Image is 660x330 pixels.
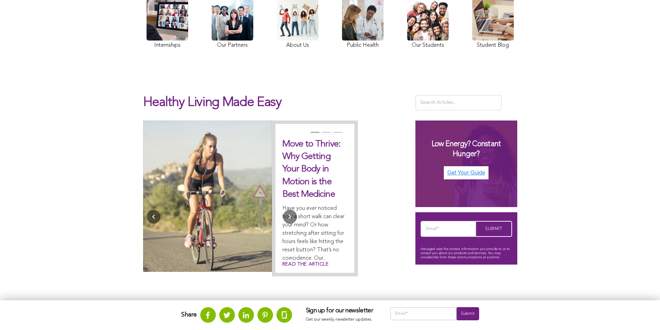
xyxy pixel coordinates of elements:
[283,210,297,224] button: Next
[143,95,405,117] h1: Healthy Living Made Easy
[181,312,197,318] strong: Share
[282,261,329,268] a: Read the article
[282,311,287,319] img: glassdoor.svg
[625,297,660,330] iframe: Chat Widget
[444,166,489,179] img: Get Your Guide
[422,139,510,159] h3: Low Energy? Constant Hunger?
[334,132,341,139] button: 3 of 3
[390,307,457,320] input: Email*
[311,132,318,139] button: 1 of 3
[421,221,475,237] input: Email*
[475,221,512,237] input: Submit
[322,132,329,139] button: 2 of 3
[306,316,376,324] p: Get our weekly newsletter updates.
[457,307,479,320] input: Submit
[306,307,376,315] h3: Sign up for our newsletter
[421,247,512,259] p: Assuaged uses the contact information you provide to us to contact you about our products and ser...
[147,210,160,224] button: Previous
[415,95,502,110] input: Search Articles...
[282,204,347,262] p: Have you ever noticed how a short walk can clear your mind? Or how stretching after sitting for h...
[282,138,347,201] h2: Move to Thrive: Why Getting Your Body in Motion is the Best Medicine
